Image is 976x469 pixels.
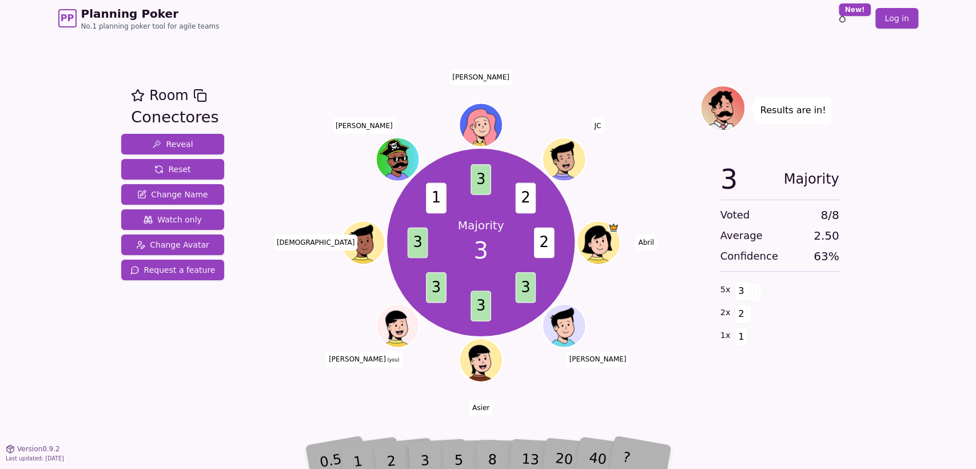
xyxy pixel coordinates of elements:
[121,260,225,280] button: Request a feature
[137,189,208,200] span: Change Name
[784,165,839,193] span: Majority
[814,248,839,264] span: 63 %
[820,207,839,223] span: 8 / 8
[274,234,357,251] span: Click to change your name
[735,304,748,324] span: 2
[760,102,826,118] p: Results are in!
[471,291,491,321] span: 3
[566,351,629,367] span: Click to change your name
[121,159,225,180] button: Reset
[121,234,225,255] button: Change Avatar
[58,6,220,31] a: PPPlanning PokerNo.1 planning poker tool for agile teams
[449,69,512,85] span: Click to change your name
[426,182,447,213] span: 1
[136,239,209,251] span: Change Avatar
[152,138,193,150] span: Reveal
[635,234,656,251] span: Click to change your name
[720,284,731,296] span: 5 x
[377,305,418,346] button: Click to change your avatar
[591,118,604,134] span: Click to change your name
[149,85,188,106] span: Room
[832,8,852,29] button: New!
[469,400,492,416] span: Click to change your name
[735,327,748,347] span: 1
[839,3,871,16] div: New!
[326,351,402,367] span: Click to change your name
[720,228,763,244] span: Average
[534,227,555,258] span: 2
[81,6,220,22] span: Planning Poker
[6,444,60,454] button: Version0.9.2
[426,272,447,303] span: 3
[515,182,536,213] span: 2
[17,444,60,454] span: Version 0.9.2
[720,307,731,319] span: 2 x
[333,118,396,134] span: Click to change your name
[735,281,748,301] span: 3
[515,272,536,303] span: 3
[121,184,225,205] button: Change Name
[720,329,731,342] span: 1 x
[471,164,491,195] span: 3
[875,8,918,29] a: Log in
[144,214,202,225] span: Watch only
[408,227,428,258] span: 3
[6,455,64,462] span: Last updated: [DATE]
[61,11,74,25] span: PP
[121,209,225,230] button: Watch only
[608,222,619,233] span: Abril is the host
[720,207,750,223] span: Voted
[130,264,216,276] span: Request a feature
[131,85,145,106] button: Add as favourite
[131,106,218,129] div: Conectores
[473,233,488,268] span: 3
[154,164,190,175] span: Reset
[720,165,738,193] span: 3
[814,228,839,244] span: 2.50
[720,248,778,264] span: Confidence
[121,134,225,154] button: Reveal
[386,357,400,363] span: (you)
[458,217,504,233] p: Majority
[81,22,220,31] span: No.1 planning poker tool for agile teams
